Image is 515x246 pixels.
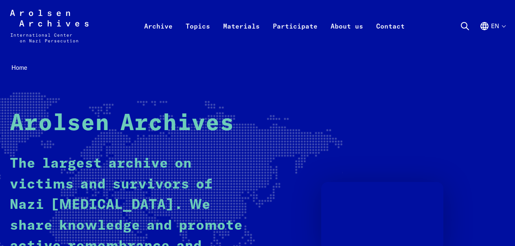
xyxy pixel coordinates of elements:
nav: Breadcrumb [10,62,505,74]
nav: Primary [138,10,411,42]
strong: Arolsen Archives [10,112,234,135]
button: English, language selection [480,21,505,51]
a: About us [324,20,370,52]
a: Materials [217,20,266,52]
a: Contact [370,20,411,52]
span: Home [11,64,27,71]
a: Topics [179,20,217,52]
a: Participate [266,20,324,52]
a: Archive [138,20,179,52]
